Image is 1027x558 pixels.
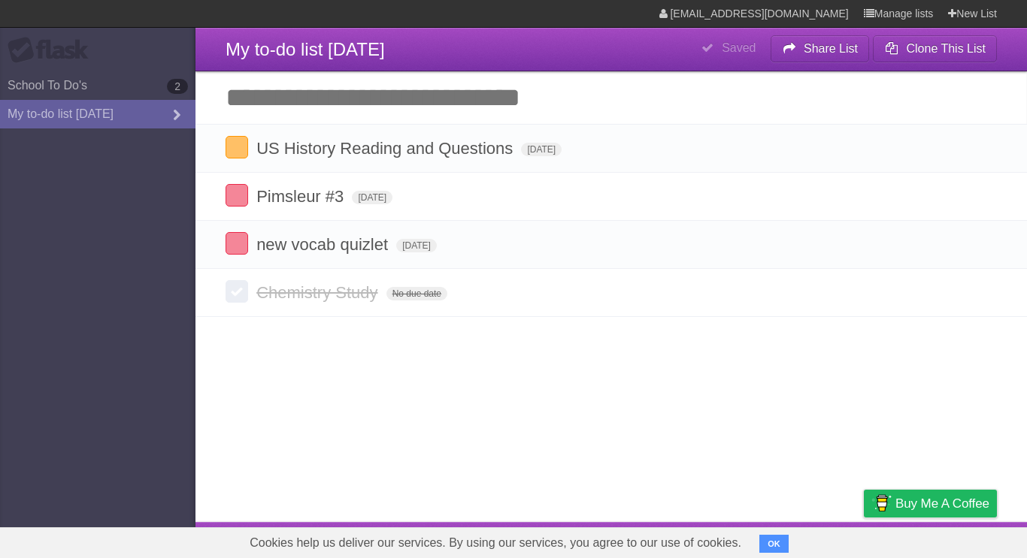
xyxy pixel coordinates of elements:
span: [DATE] [352,191,392,204]
b: 2 [167,79,188,94]
a: Terms [793,526,826,554]
span: US History Reading and Questions [256,139,517,158]
b: Clone This List [906,42,986,55]
span: My to-do list [DATE] [226,39,385,59]
span: Pimsleur #3 [256,187,347,206]
span: [DATE] [396,239,437,252]
img: Buy me a coffee [871,490,892,516]
button: Clone This List [873,35,997,62]
a: About [664,526,695,554]
a: Suggest a feature [902,526,997,554]
span: Chemistry Study [256,283,381,302]
button: Share List [771,35,870,62]
div: Flask [8,37,98,64]
label: Done [226,280,248,303]
label: Done [226,184,248,207]
b: Saved [722,41,756,54]
span: No due date [386,287,447,300]
span: Cookies help us deliver our services. By using our services, you agree to our use of cookies. [235,528,756,558]
a: Privacy [844,526,883,554]
b: Share List [804,42,858,55]
span: [DATE] [521,143,562,156]
a: Developers [713,526,774,554]
label: Done [226,136,248,158]
span: new vocab quizlet [256,235,392,254]
button: OK [759,535,789,553]
span: Buy me a coffee [895,490,989,517]
a: Buy me a coffee [864,490,997,517]
label: Done [226,232,248,255]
